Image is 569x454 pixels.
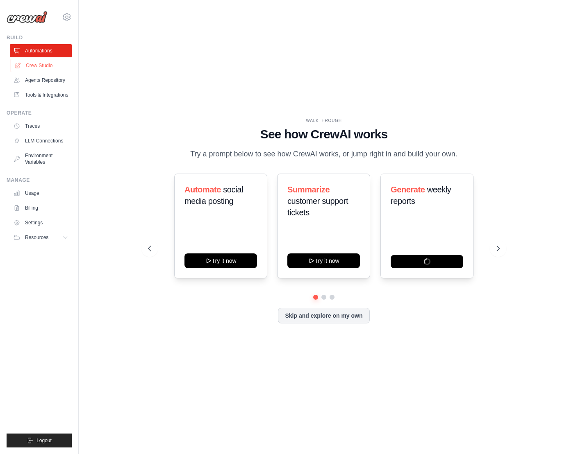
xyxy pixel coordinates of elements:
[148,127,500,142] h1: See how CrewAI works
[10,187,72,200] a: Usage
[148,117,500,124] div: WALKTHROUGH
[278,308,369,323] button: Skip and explore on my own
[287,185,330,194] span: Summarize
[287,253,360,268] button: Try it now
[10,134,72,147] a: LLM Connections
[7,110,72,116] div: Operate
[7,434,72,447] button: Logout
[10,74,72,87] a: Agents Repository
[287,197,348,217] span: customer support tickets
[10,216,72,229] a: Settings
[10,44,72,57] a: Automations
[7,177,72,183] div: Manage
[391,185,451,206] span: weekly reports
[10,201,72,215] a: Billing
[184,253,257,268] button: Try it now
[11,59,73,72] a: Crew Studio
[7,34,72,41] div: Build
[25,234,48,241] span: Resources
[10,149,72,169] a: Environment Variables
[10,88,72,102] a: Tools & Integrations
[10,120,72,133] a: Traces
[10,231,72,244] button: Resources
[184,185,243,206] span: social media posting
[186,148,462,160] p: Try a prompt below to see how CrewAI works, or jump right in and build your own.
[391,185,425,194] span: Generate
[36,437,52,444] span: Logout
[7,11,48,23] img: Logo
[184,185,221,194] span: Automate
